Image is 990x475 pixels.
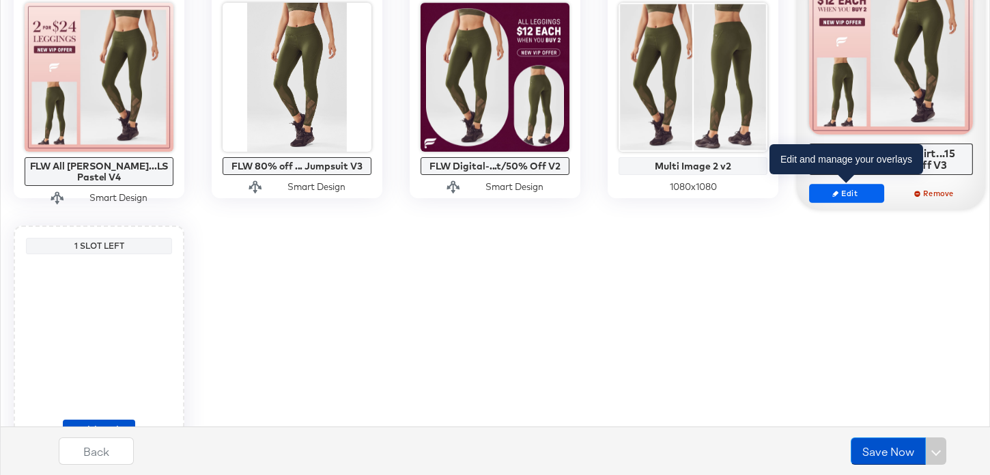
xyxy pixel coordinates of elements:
[904,188,967,198] span: Remove
[59,437,134,465] button: Back
[424,161,566,172] div: FLW Digital-...t/50% Off V2
[813,147,970,171] div: FLW tan 2 for 24 skirt...15 ScrubSet/50% Off V3
[898,184,973,203] button: Remove
[851,437,926,465] button: Save Now
[29,241,169,252] div: 1 Slot Left
[485,180,543,193] div: Smart Design
[809,184,884,203] button: Edit
[619,180,767,193] div: 1080 x 1080
[287,180,345,193] div: Smart Design
[815,188,878,198] span: Edit
[226,161,368,172] div: FLW 80% off ... Jumpsuit V3
[89,191,147,204] div: Smart Design
[622,161,764,172] div: Multi Image 2 v2
[28,161,170,182] div: FLW All [PERSON_NAME]...LS Pastel V4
